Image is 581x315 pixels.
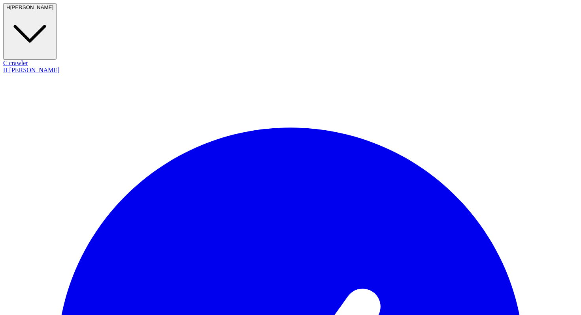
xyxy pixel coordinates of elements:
button: H[PERSON_NAME] [3,3,57,60]
span: H [3,67,8,73]
span: C [3,60,8,66]
div: crawler [3,60,578,67]
span: H [6,4,10,10]
span: [PERSON_NAME] [10,4,54,10]
div: [PERSON_NAME] [3,67,578,74]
